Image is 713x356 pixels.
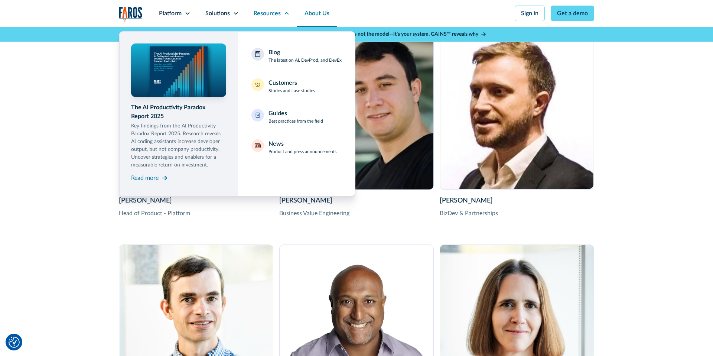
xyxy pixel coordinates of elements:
[205,9,230,18] div: Solutions
[9,337,20,348] img: Revisit consent button
[268,118,323,124] p: Best practices from the field
[268,57,342,64] p: The latest on AI, DevProd, and DevEx
[279,196,434,206] div: [PERSON_NAME]
[247,104,346,129] a: GuidesBest practices from the field
[279,209,434,218] div: Business Value Engineering
[268,148,336,155] p: Product and press announcements
[119,27,594,196] nav: Resources
[440,196,594,206] div: [PERSON_NAME]
[119,209,273,218] div: Head of Product - Platform
[268,109,287,118] div: Guides
[131,174,159,182] div: Read more
[515,6,545,21] a: Sign in
[119,196,273,206] div: [PERSON_NAME]
[119,7,143,22] img: Logo of the analytics and reporting company Faros.
[254,9,281,18] div: Resources
[159,9,182,18] div: Platform
[247,135,346,159] a: NewsProduct and press announcements
[9,337,20,348] button: Cookie Settings
[268,78,297,87] div: Customers
[268,139,284,148] div: News
[131,43,226,184] a: The AI Productivity Paradox Report 2025Key findings from the AI Productivity Paradox Report 2025....
[247,74,346,98] a: CustomersStories and case studies
[268,48,280,57] div: Blog
[247,43,346,68] a: BlogThe latest on AI, DevProd, and DevEx
[268,87,315,94] p: Stories and case studies
[551,6,594,21] a: Get a demo
[440,209,594,218] div: BizDev & Partnerships
[119,7,143,22] a: home
[131,122,226,169] p: Key findings from the AI Productivity Paradox Report 2025. Research reveals AI coding assistants ...
[131,103,226,121] div: The AI Productivity Paradox Report 2025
